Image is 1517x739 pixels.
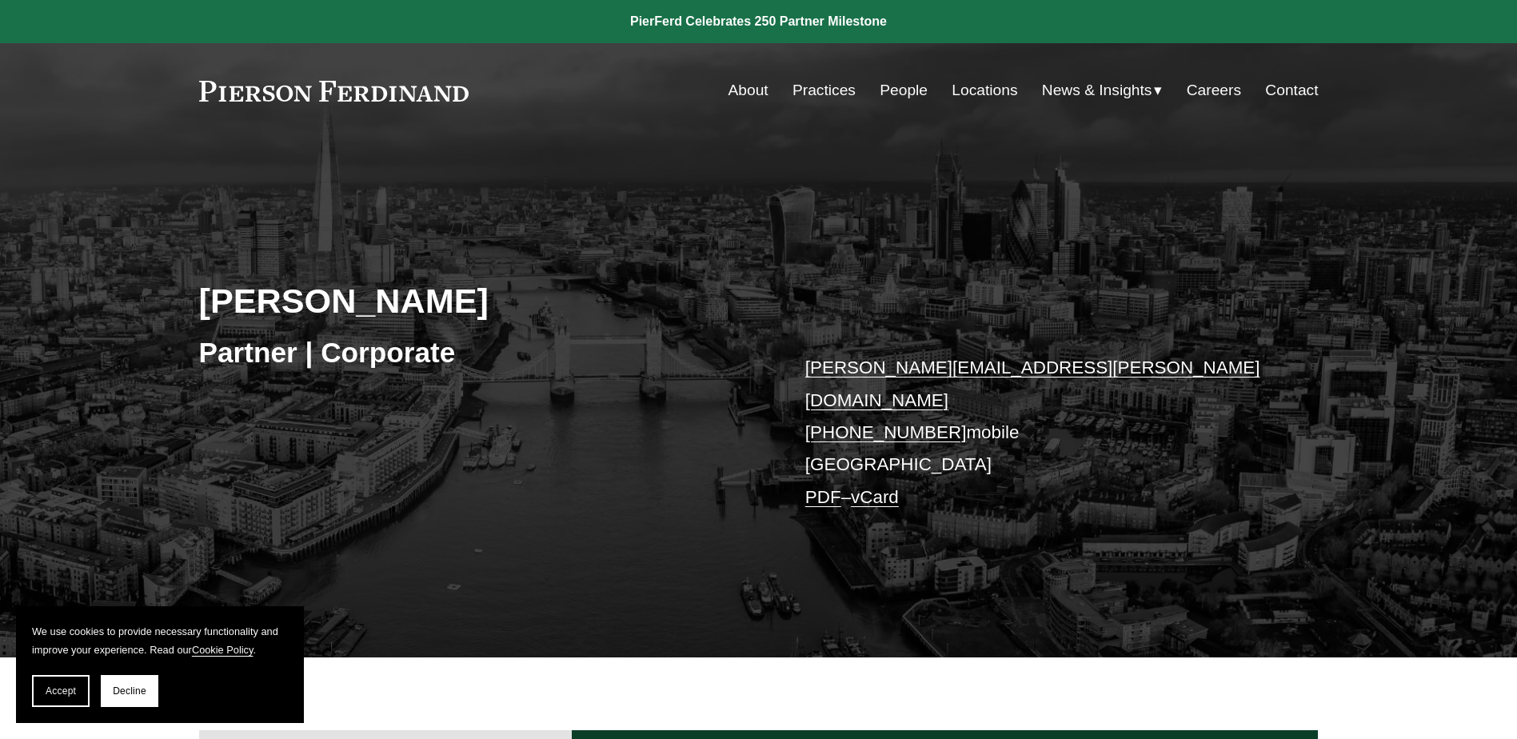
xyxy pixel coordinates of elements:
p: We use cookies to provide necessary functionality and improve your experience. Read our . [32,622,288,659]
a: Locations [952,75,1017,106]
h2: [PERSON_NAME] [199,280,759,322]
button: Accept [32,675,90,707]
h3: Partner | Corporate [199,335,759,370]
a: vCard [851,487,899,507]
a: Practices [792,75,856,106]
span: Decline [113,685,146,697]
a: [PERSON_NAME][EMAIL_ADDRESS][PERSON_NAME][DOMAIN_NAME] [805,358,1260,409]
a: People [880,75,928,106]
a: Contact [1265,75,1318,106]
span: Accept [46,685,76,697]
a: folder dropdown [1042,75,1163,106]
p: mobile [GEOGRAPHIC_DATA] – [805,352,1271,513]
button: Decline [101,675,158,707]
a: Careers [1187,75,1241,106]
a: PDF [805,487,841,507]
span: News & Insights [1042,77,1152,105]
section: Cookie banner [16,606,304,723]
a: About [729,75,768,106]
a: [PHONE_NUMBER] [805,422,967,442]
a: Cookie Policy [192,644,253,656]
